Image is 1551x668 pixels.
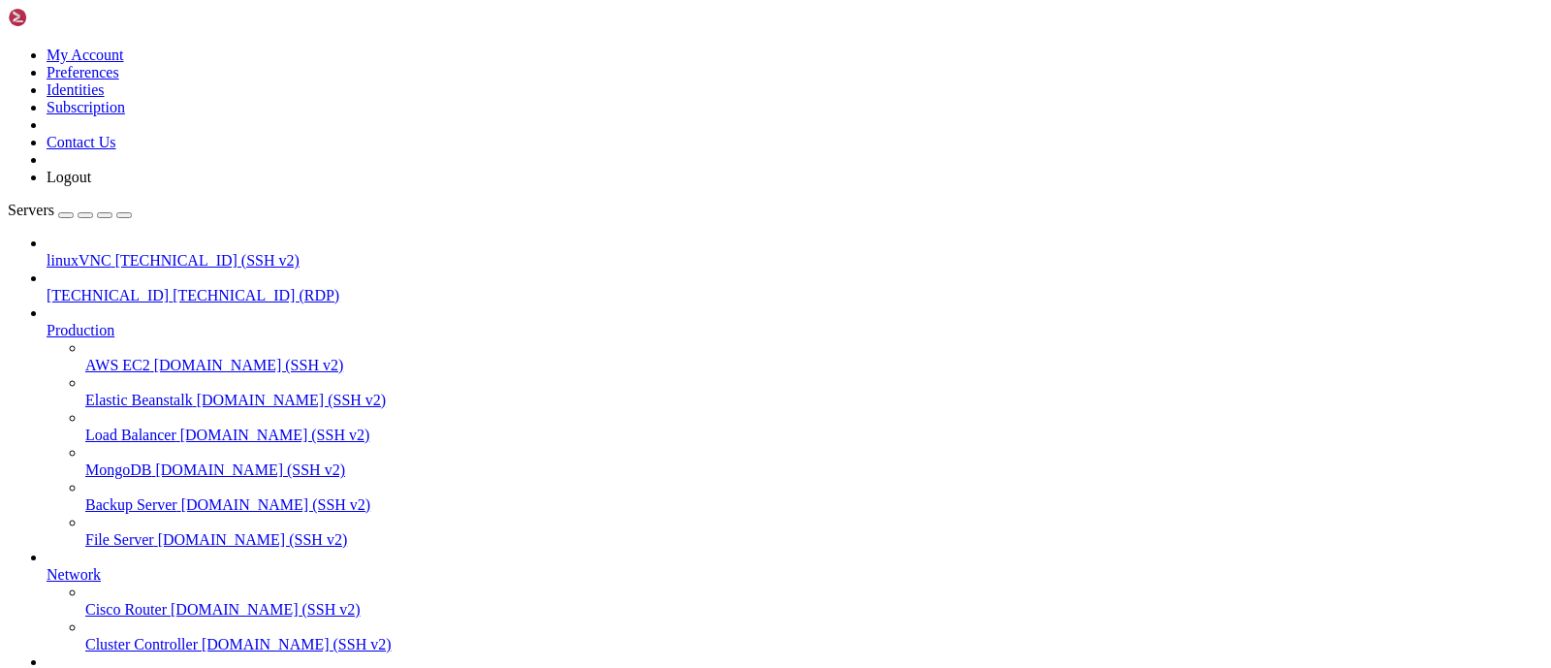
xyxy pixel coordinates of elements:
span: Cluster Controller [85,636,198,652]
li: [TECHNICAL_ID] [TECHNICAL_ID] (RDP) [47,270,1543,304]
a: Logout [47,169,91,185]
span: [DOMAIN_NAME] (SSH v2) [180,427,370,443]
span: [DOMAIN_NAME] (SSH v2) [181,496,371,513]
a: [TECHNICAL_ID] [TECHNICAL_ID] (RDP) [47,287,1543,304]
span: Production [47,322,114,338]
span: [DOMAIN_NAME] (SSH v2) [197,392,387,408]
li: AWS EC2 [DOMAIN_NAME] (SSH v2) [85,339,1543,374]
span: Backup Server [85,496,177,513]
span: Network [47,566,101,583]
span: Servers [8,202,54,218]
span: [TECHNICAL_ID] (RDP) [173,287,339,303]
a: Cisco Router [DOMAIN_NAME] (SSH v2) [85,601,1543,619]
a: Cluster Controller [DOMAIN_NAME] (SSH v2) [85,636,1543,653]
li: linuxVNC [TECHNICAL_ID] (SSH v2) [47,235,1543,270]
span: Elastic Beanstalk [85,392,193,408]
span: [DOMAIN_NAME] (SSH v2) [155,461,345,478]
li: Production [47,304,1543,549]
li: Cluster Controller [DOMAIN_NAME] (SSH v2) [85,619,1543,653]
span: linuxVNC [47,252,111,269]
a: My Account [47,47,124,63]
span: MongoDB [85,461,151,478]
span: [DOMAIN_NAME] (SSH v2) [158,531,348,548]
a: linuxVNC [TECHNICAL_ID] (SSH v2) [47,252,1543,270]
a: Preferences [47,64,119,80]
a: Load Balancer [DOMAIN_NAME] (SSH v2) [85,427,1543,444]
a: Network [47,566,1543,584]
li: MongoDB [DOMAIN_NAME] (SSH v2) [85,444,1543,479]
li: Network [47,549,1543,653]
span: [TECHNICAL_ID] [47,287,169,303]
li: File Server [DOMAIN_NAME] (SSH v2) [85,514,1543,549]
a: File Server [DOMAIN_NAME] (SSH v2) [85,531,1543,549]
a: Servers [8,202,132,218]
span: [TECHNICAL_ID] (SSH v2) [115,252,300,269]
a: Subscription [47,99,125,115]
a: Contact Us [47,134,116,150]
a: Elastic Beanstalk [DOMAIN_NAME] (SSH v2) [85,392,1543,409]
a: Identities [47,81,105,98]
span: Load Balancer [85,427,176,443]
li: Backup Server [DOMAIN_NAME] (SSH v2) [85,479,1543,514]
span: [DOMAIN_NAME] (SSH v2) [202,636,392,652]
a: MongoDB [DOMAIN_NAME] (SSH v2) [85,461,1543,479]
li: Cisco Router [DOMAIN_NAME] (SSH v2) [85,584,1543,619]
span: File Server [85,531,154,548]
a: Backup Server [DOMAIN_NAME] (SSH v2) [85,496,1543,514]
li: Load Balancer [DOMAIN_NAME] (SSH v2) [85,409,1543,444]
a: AWS EC2 [DOMAIN_NAME] (SSH v2) [85,357,1543,374]
a: Production [47,322,1543,339]
span: AWS EC2 [85,357,150,373]
li: Elastic Beanstalk [DOMAIN_NAME] (SSH v2) [85,374,1543,409]
span: Cisco Router [85,601,167,618]
span: [DOMAIN_NAME] (SSH v2) [154,357,344,373]
span: [DOMAIN_NAME] (SSH v2) [171,601,361,618]
img: Shellngn [8,8,119,27]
